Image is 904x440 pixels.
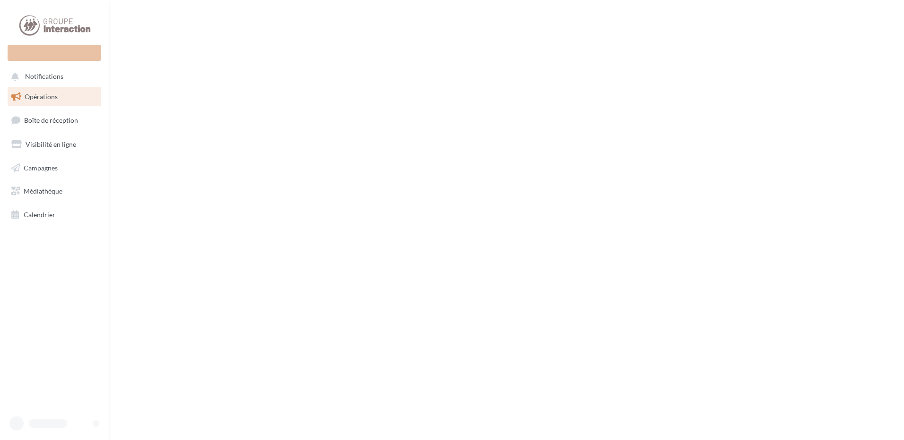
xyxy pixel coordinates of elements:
[26,140,76,148] span: Visibilité en ligne
[24,211,55,219] span: Calendrier
[6,181,103,201] a: Médiathèque
[6,110,103,130] a: Boîte de réception
[6,135,103,154] a: Visibilité en ligne
[25,93,58,101] span: Opérations
[6,205,103,225] a: Calendrier
[24,116,78,124] span: Boîte de réception
[6,87,103,107] a: Opérations
[25,73,63,81] span: Notifications
[6,158,103,178] a: Campagnes
[8,45,101,61] div: Nouvelle campagne
[24,187,62,195] span: Médiathèque
[24,163,58,171] span: Campagnes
